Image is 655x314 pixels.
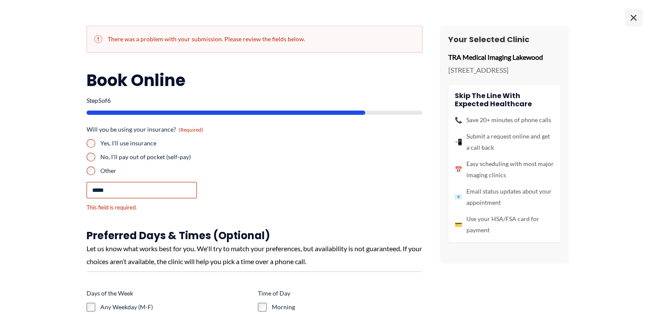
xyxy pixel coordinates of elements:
legend: Days of the Week [87,289,133,298]
h3: Preferred Days & Times (Optional) [87,229,422,242]
label: Other [100,166,251,175]
p: TRA Medical Imaging Lakewood [448,51,560,64]
span: 📧 [455,191,462,203]
li: Submit a request online and get a call back [455,131,554,153]
label: No, I'll pay out of pocket (self-pay) [100,153,251,161]
p: [STREET_ADDRESS] [448,64,560,77]
span: 5 [98,97,102,104]
div: Let us know what works best for you. We'll try to match your preferences, but availability is not... [87,242,422,268]
li: Easy scheduling with most major imaging clinics [455,158,554,181]
input: Other Choice, please specify [87,182,197,198]
span: 💳 [455,219,462,230]
h2: Book Online [87,70,422,91]
p: Step of [87,98,422,104]
li: Save 20+ minutes of phone calls [455,114,554,126]
span: 📲 [455,136,462,148]
span: × [625,9,642,26]
h3: Your Selected Clinic [448,34,560,44]
legend: Time of Day [258,289,290,298]
label: Yes, I'll use insurance [100,139,251,148]
span: (Required) [179,126,203,133]
label: Any Weekday (M-F) [100,303,251,311]
h2: There was a problem with your submission. Please review the fields below. [94,35,415,43]
li: Email status updates about your appointment [455,186,554,208]
span: 6 [107,97,111,104]
h4: Skip the line with Expected Healthcare [455,92,554,108]
span: 📞 [455,114,462,126]
li: Use your HSA/FSA card for payment [455,213,554,236]
legend: Will you be using your insurance? [87,125,203,134]
label: Morning [272,303,422,311]
span: 📅 [455,164,462,175]
div: This field is required. [87,203,251,212]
